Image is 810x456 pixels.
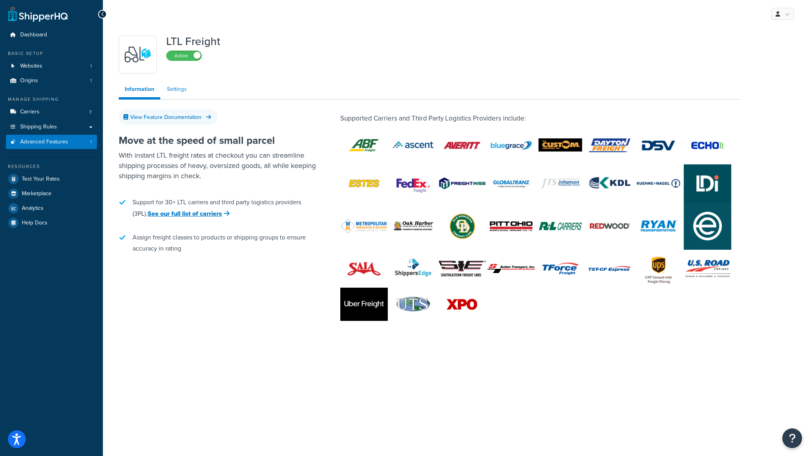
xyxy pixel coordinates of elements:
img: Freightwise [438,177,486,190]
a: Settings [161,81,193,97]
img: y79ZsPf0fXUFUhFXDzUgf+ktZg5F2+ohG75+v3d2s1D9TjoU8PiyCIluIjV41seZevKCRuEjTPPOKHJsQcmKCXGdfprl3L4q7... [124,41,152,68]
span: Test Your Rates [22,176,60,183]
img: BlueGrace Freight [488,126,535,164]
p: With instant LTL freight rates at checkout you can streamline shipping processes of heavy, oversi... [119,150,317,181]
img: Redwood Logistics [586,209,633,243]
span: Dashboard [20,32,47,38]
span: Analytics [22,205,44,212]
img: Ship LDI Freight [684,164,731,202]
img: Dayton Freight™ [586,129,633,162]
a: Websites1 [6,59,97,73]
img: US Road [684,259,731,278]
a: View Feature Documentation [119,109,218,125]
img: Ryan Transportation Freight [635,207,682,245]
img: FedEx Freight® [389,167,437,200]
span: Marketplace [22,190,51,197]
img: JTS Freight [537,164,584,202]
a: Advanced Features1 [6,135,97,149]
h5: Supported Carriers and Third Party Logistics Providers include: [340,115,740,122]
a: See our full list of carriers [148,209,230,218]
span: Origins [20,77,38,84]
div: Manage Shipping [6,96,97,103]
img: ShippersEdge Freight [389,250,437,288]
img: Sutton Transport Inc. [488,264,535,273]
label: Active [167,51,201,60]
h1: LTL Freight [166,36,220,47]
img: DSV Freight [635,129,682,162]
a: Origins1 [6,73,97,88]
li: Carriers [6,105,97,119]
a: Marketplace [6,187,97,201]
img: Evans Transportation [684,202,731,250]
img: GlobalTranz Freight [488,164,535,202]
img: Metropolitan Warehouse & Delivery [340,219,388,234]
div: Resources [6,163,97,170]
span: Advanced Features [20,139,68,145]
li: Assign freight classes to products or shipping groups to ensure accuracy in rating [119,228,317,258]
img: Custom Co Freight [537,129,584,162]
img: Averitt Freight [438,129,486,162]
img: Ascent Freight [389,128,437,162]
h2: Move at the speed of small parcel [119,135,317,146]
img: Echo® Global Logistics [684,129,731,162]
img: ABF Freight™ [340,129,388,162]
img: Pitt Ohio [488,209,535,243]
li: Origins [6,73,97,88]
a: Carriers3 [6,105,97,119]
span: 1 [90,139,92,145]
span: Shipping Rules [20,124,57,130]
span: Carriers [20,109,40,115]
span: 1 [90,77,92,84]
img: Uber Freight (Transplace) [340,288,388,321]
img: XPO Logistics® [438,288,486,321]
img: SAIA [340,250,388,288]
img: TST-CF Express Freight™ [586,250,633,288]
img: UTS [389,295,437,313]
img: TForce Freight [537,250,584,288]
img: R+L® [537,209,584,243]
span: 3 [89,109,92,115]
button: Open Resource Center [782,428,802,448]
img: Old Dominion® [438,209,486,243]
a: Information [119,81,160,100]
li: Websites [6,59,97,73]
span: Help Docs [22,220,47,226]
a: Test Your Rates [6,172,97,186]
a: Analytics [6,201,97,215]
a: Help Docs [6,216,97,230]
div: Basic Setup [6,50,97,57]
li: Advanced Features [6,135,97,149]
img: UPS® Ground with Freight Pricing [635,252,682,285]
a: Dashboard [6,28,97,42]
img: Kuehne+Nagel LTL+ [635,167,682,200]
a: Shipping Rules [6,120,97,134]
img: Estes® [340,167,388,200]
img: KDL [586,167,633,200]
img: Oak Harbor Freight [389,207,437,245]
span: 1 [90,63,92,70]
span: Websites [20,63,42,70]
li: Support for 30+ LTL carriers and third party logistics providers (3PL). [119,193,317,223]
img: Southeastern Freight Lines [438,261,486,277]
